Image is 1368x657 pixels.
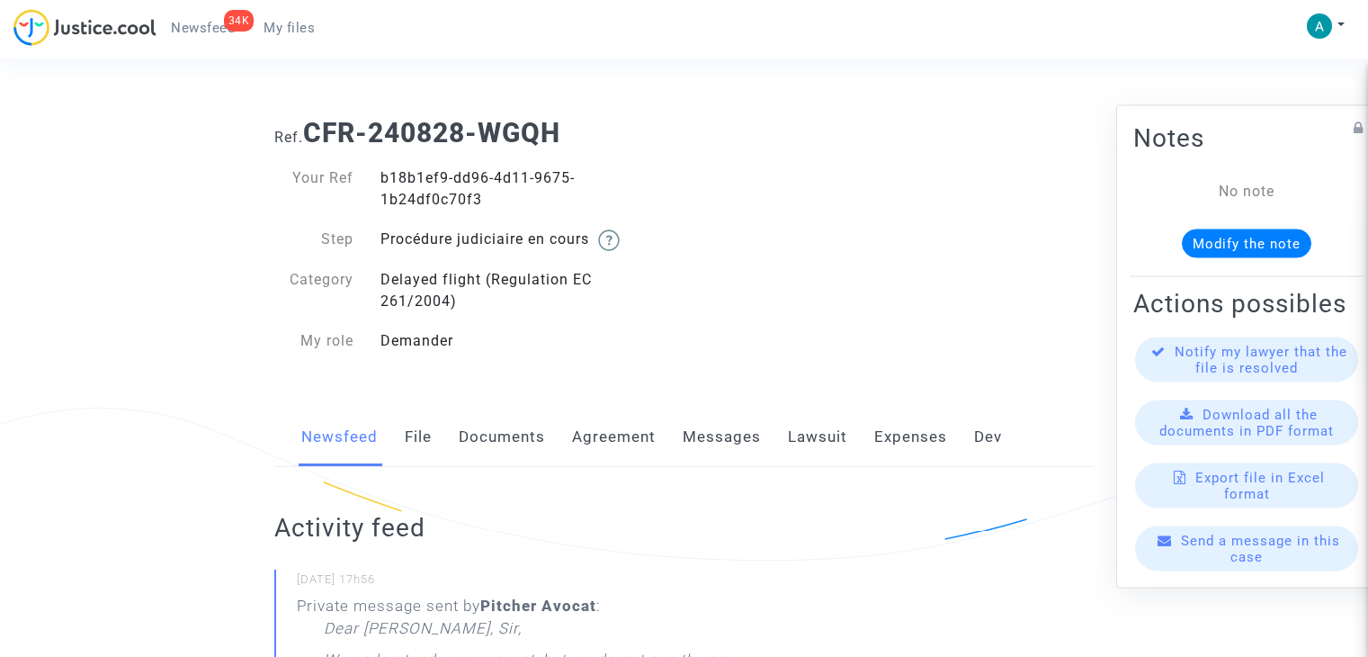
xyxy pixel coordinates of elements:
a: Newsfeed [301,408,378,467]
p: Dear [PERSON_NAME], Sir, [324,617,522,649]
h2: Activity feed [274,512,766,544]
small: [DATE] 17h56 [297,571,766,595]
img: help.svg [598,229,620,251]
span: Export file in Excel format [1195,470,1325,502]
div: My role [261,330,367,352]
div: Demander [367,330,684,352]
span: My files [264,20,315,36]
span: Download all the documents in PDF format [1159,407,1334,439]
div: Category [261,269,367,312]
span: Ref. [274,129,303,146]
div: 34K [224,10,255,31]
div: No note [1160,181,1333,202]
h2: Notes [1133,122,1360,154]
span: Send a message in this case [1181,533,1340,565]
a: 34KNewsfeed [156,14,249,41]
a: Agreement [572,408,656,467]
img: jc-logo.svg [13,9,156,46]
a: Messages [683,408,761,467]
a: Expenses [874,408,947,467]
img: ACg8ocKxEh1roqPwRpg1kojw5Hkh0hlUCvJS7fqe8Gto7GA9q_g7JA=s96-c [1307,13,1332,39]
a: Dev [974,408,1002,467]
div: Procédure judiciaire en cours [367,229,684,251]
h2: Actions possibles [1133,288,1360,319]
b: CFR-240828-WGQH [303,117,560,148]
div: Delayed flight (Regulation EC 261/2004) [367,269,684,312]
div: Your Ref [261,167,367,211]
a: My files [249,14,329,41]
a: Documents [459,408,545,467]
div: b18b1ef9-dd96-4d11-9675-1b24df0c70f3 [367,167,684,211]
span: Newsfeed [171,20,235,36]
span: Notify my lawyer that the file is resolved [1175,344,1347,376]
a: Lawsuit [788,408,847,467]
a: File [405,408,432,467]
div: Step [261,229,367,251]
b: Pitcher Avocat [480,597,596,615]
button: Modify the note [1182,229,1311,258]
